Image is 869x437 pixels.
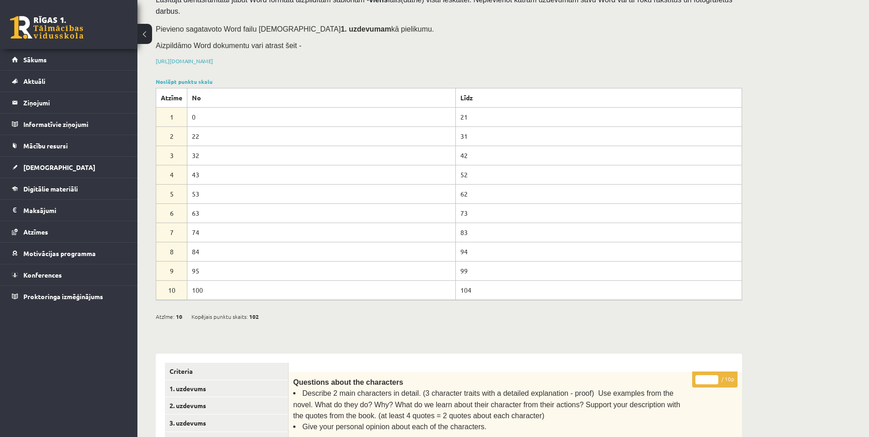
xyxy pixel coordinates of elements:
[12,71,126,92] a: Aktuāli
[455,146,742,165] td: 42
[23,200,126,221] legend: Maksājumi
[187,223,456,242] td: 74
[23,114,126,135] legend: Informatīvie ziņojumi
[156,280,187,300] td: 10
[156,88,187,107] th: Atzīme
[23,55,47,64] span: Sākums
[293,389,680,420] span: Describe 2 main characters in detail. (3 character traits with a detailed explanation - proof) Us...
[12,221,126,242] a: Atzīmes
[156,310,175,323] span: Atzīme:
[156,25,434,33] span: Pievieno sagatavoto Word failu [DEMOGRAPHIC_DATA] kā pielikumu.
[293,378,403,386] span: Questions about the characters
[10,16,83,39] a: Rīgas 1. Tālmācības vidusskola
[187,261,456,280] td: 95
[187,184,456,203] td: 53
[187,203,456,223] td: 63
[187,242,456,261] td: 84
[187,107,456,126] td: 0
[23,77,45,85] span: Aktuāli
[156,261,187,280] td: 9
[156,126,187,146] td: 2
[187,280,456,300] td: 100
[23,228,48,236] span: Atzīmes
[156,203,187,223] td: 6
[9,9,434,19] body: Editor, wiswyg-editor-user-answer-47434005928700
[455,126,742,146] td: 31
[455,184,742,203] td: 62
[249,310,259,323] span: 102
[156,165,187,184] td: 4
[156,223,187,242] td: 7
[23,271,62,279] span: Konferences
[176,310,182,323] span: 10
[23,292,103,300] span: Proktoringa izmēģinājums
[455,242,742,261] td: 94
[156,42,301,49] span: Aizpildāmo Word dokumentu vari atrast šeit -
[455,203,742,223] td: 73
[187,165,456,184] td: 43
[12,178,126,199] a: Digitālie materiāli
[341,25,391,33] strong: 1. uzdevumam
[302,423,486,431] span: Give your personal opinion about each of the characters.
[187,126,456,146] td: 22
[12,92,126,113] a: Ziņojumi
[455,261,742,280] td: 99
[156,242,187,261] td: 8
[12,135,126,156] a: Mācību resursi
[156,57,213,65] a: [URL][DOMAIN_NAME]
[23,185,78,193] span: Digitālie materiāli
[165,380,288,397] a: 1. uzdevums
[455,107,742,126] td: 21
[23,142,68,150] span: Mācību resursi
[12,157,126,178] a: [DEMOGRAPHIC_DATA]
[12,243,126,264] a: Motivācijas programma
[12,114,126,135] a: Informatīvie ziņojumi
[156,78,213,85] a: Noslēpt punktu skalu
[12,286,126,307] a: Proktoringa izmēģinājums
[23,249,96,257] span: Motivācijas programma
[12,200,126,221] a: Maksājumi
[156,146,187,165] td: 3
[692,371,738,388] p: / 10p
[455,280,742,300] td: 104
[191,310,248,323] span: Kopējais punktu skaits:
[156,184,187,203] td: 5
[187,146,456,165] td: 32
[156,107,187,126] td: 1
[12,264,126,285] a: Konferences
[165,415,288,432] a: 3. uzdevums
[165,397,288,414] a: 2. uzdevums
[12,49,126,70] a: Sākums
[455,88,742,107] th: Līdz
[455,223,742,242] td: 83
[23,92,126,113] legend: Ziņojumi
[455,165,742,184] td: 52
[165,363,288,380] a: Criteria
[23,163,95,171] span: [DEMOGRAPHIC_DATA]
[187,88,456,107] th: No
